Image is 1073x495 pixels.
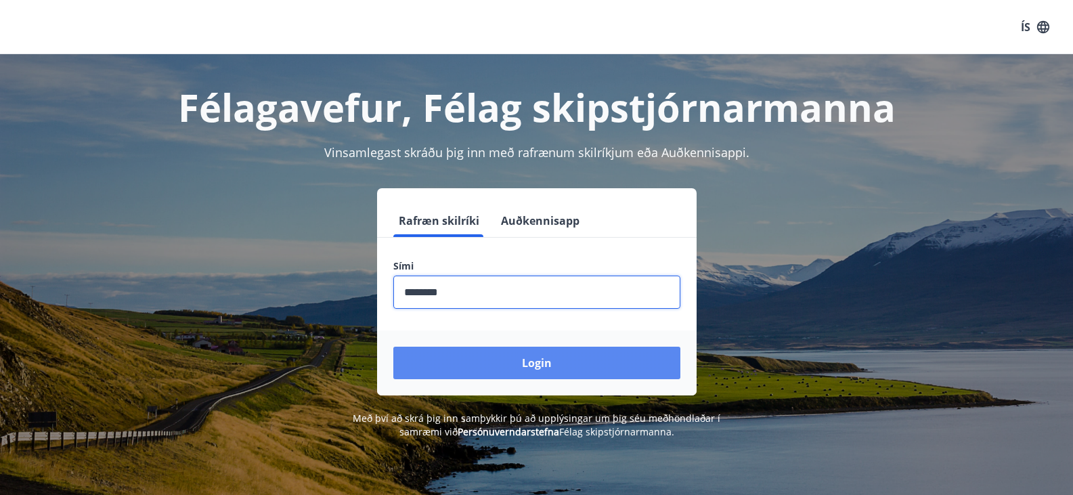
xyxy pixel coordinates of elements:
[324,144,749,160] span: Vinsamlegast skráðu þig inn með rafrænum skilríkjum eða Auðkennisappi.
[458,425,559,438] a: Persónuverndarstefna
[393,205,485,237] button: Rafræn skilríki
[353,412,720,438] span: Með því að skrá þig inn samþykkir þú að upplýsingar um þig séu meðhöndlaðar í samræmi við Félag s...
[66,81,1008,133] h1: Félagavefur, Félag skipstjórnarmanna
[393,259,680,273] label: Sími
[393,347,680,379] button: Login
[496,205,585,237] button: Auðkennisapp
[1013,15,1057,39] button: ÍS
